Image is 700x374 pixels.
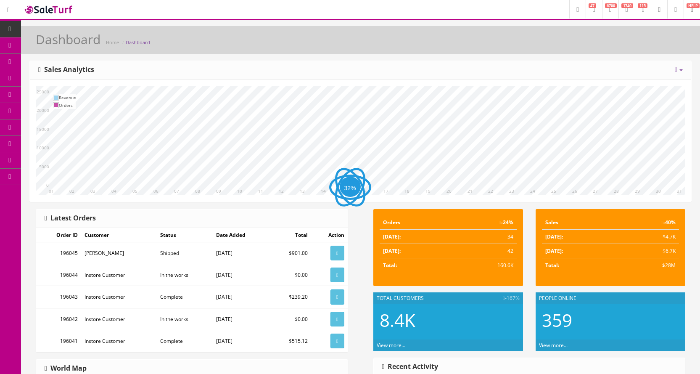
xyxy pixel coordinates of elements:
td: 42 [450,244,516,258]
td: Instore Customer [81,264,157,286]
td: Complete [157,330,212,352]
td: Orders [59,101,76,109]
td: $4.7K [616,230,679,244]
strong: [DATE]: [383,233,401,240]
td: Customer [81,228,157,242]
td: Complete [157,286,212,308]
td: Date Added [213,228,270,242]
td: $901.00 [270,242,311,264]
td: [DATE] [213,308,270,330]
td: $515.12 [270,330,311,352]
td: $6.7K [616,244,679,258]
div: Total Customers [373,292,523,304]
h3: World Map [45,365,87,372]
td: Instore Customer [81,308,157,330]
td: Orders [380,215,451,230]
div: People Online [536,292,685,304]
td: $28M [616,258,679,273]
span: 6700 [605,3,617,8]
td: $0.00 [270,264,311,286]
h1: Dashboard [36,32,100,46]
a: View more... [539,342,568,349]
td: 196045 [36,242,81,264]
span: 47 [589,3,596,8]
strong: Total: [383,262,397,269]
a: View more... [377,342,405,349]
td: Revenue [59,94,76,101]
td: [DATE] [213,286,270,308]
strong: [DATE]: [383,247,401,255]
td: [DATE] [213,264,270,286]
td: 160.6K [450,258,516,273]
span: 1740 [621,3,633,8]
td: [PERSON_NAME] [81,242,157,264]
td: 196044 [36,264,81,286]
h2: 8.4K [380,310,517,330]
strong: [DATE]: [545,247,563,255]
h3: Latest Orders [45,215,96,222]
td: [DATE] [213,330,270,352]
td: Instore Customer [81,330,157,352]
td: In the works [157,308,212,330]
td: 34 [450,230,516,244]
td: In the works [157,264,212,286]
td: Shipped [157,242,212,264]
td: Sales [542,215,616,230]
span: -167% [503,294,519,302]
td: -40% [616,215,679,230]
h3: Recent Activity [382,363,438,371]
td: [DATE] [213,242,270,264]
img: SaleTurf [24,4,74,15]
h2: 359 [542,310,679,330]
span: HELP [687,3,700,8]
span: 115 [638,3,647,8]
td: Total [270,228,311,242]
td: 196041 [36,330,81,352]
td: 196043 [36,286,81,308]
h3: Sales Analytics [38,66,94,74]
td: -24% [450,215,516,230]
a: Home [106,39,119,45]
td: Action [311,228,347,242]
td: $0.00 [270,308,311,330]
a: Dashboard [126,39,150,45]
td: Instore Customer [81,286,157,308]
td: Status [157,228,212,242]
strong: Total: [545,262,559,269]
td: $239.20 [270,286,311,308]
td: Order ID [36,228,81,242]
td: 196042 [36,308,81,330]
strong: [DATE]: [545,233,563,240]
